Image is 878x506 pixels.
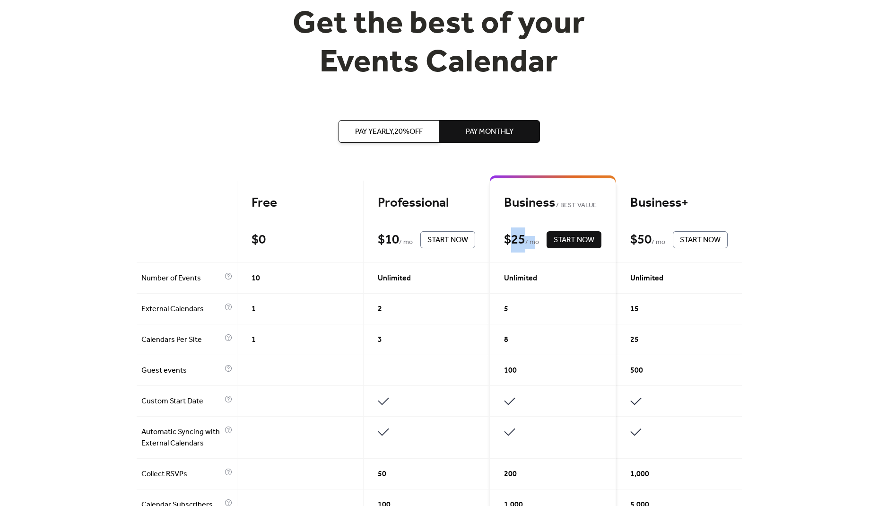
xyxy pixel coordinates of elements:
span: 500 [630,365,643,376]
span: / mo [652,237,665,248]
span: / mo [399,237,413,248]
button: Start Now [547,231,601,248]
div: Business+ [630,195,728,211]
span: 8 [504,334,508,346]
span: / mo [525,237,539,248]
span: 100 [504,365,517,376]
span: Unlimited [378,273,411,284]
span: Automatic Syncing with External Calendars [141,427,222,449]
span: Pay Yearly, 20% off [355,126,423,138]
span: 15 [630,304,639,315]
span: Number of Events [141,273,222,284]
span: Custom Start Date [141,396,222,407]
span: Pay Monthly [466,126,513,138]
div: Professional [378,195,475,211]
button: Start Now [673,231,728,248]
div: Free [252,195,349,211]
span: Guest events [141,365,222,376]
span: 10 [252,273,260,284]
div: Business [504,195,601,211]
span: 1 [252,304,256,315]
span: Unlimited [504,273,537,284]
span: BEST VALUE [555,200,597,211]
div: $ 10 [378,232,399,248]
span: Calendars Per Site [141,334,222,346]
span: Unlimited [630,273,663,284]
span: 3 [378,334,382,346]
span: External Calendars [141,304,222,315]
span: Start Now [554,235,594,246]
h1: Get the best of your Events Calendar [258,5,621,82]
span: 50 [378,469,386,480]
div: $ 0 [252,232,266,248]
span: 2 [378,304,382,315]
div: $ 50 [630,232,652,248]
button: Pay Yearly,20%off [339,120,439,143]
span: Collect RSVPs [141,469,222,480]
div: $ 25 [504,232,525,248]
span: Start Now [427,235,468,246]
span: 25 [630,334,639,346]
span: 200 [504,469,517,480]
span: Start Now [680,235,721,246]
button: Start Now [420,231,475,248]
button: Pay Monthly [439,120,540,143]
span: 1,000 [630,469,649,480]
span: 5 [504,304,508,315]
span: 1 [252,334,256,346]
